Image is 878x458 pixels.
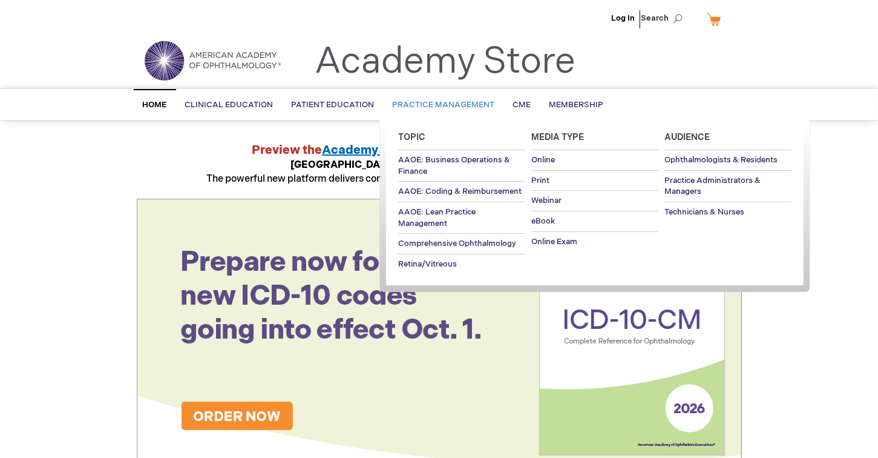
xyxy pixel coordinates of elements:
span: Ophthalmologists & Residents [664,155,778,165]
span: Retina/Vitreous [398,259,457,269]
span: Technicians & Nurses [664,207,744,217]
span: AAOE: Coding & Reimbursement [398,187,522,196]
strong: Preview the at AAO 2025 [252,143,626,158]
span: CME [513,100,531,110]
span: Online [531,155,555,165]
span: AAOE: Business Operations & Finance [398,155,510,176]
span: Clinical Education [185,100,274,110]
span: Print [531,176,549,185]
a: Academy Technician Training Platform [322,143,551,158]
span: AAOE: Lean Practice Management [398,207,476,228]
span: Practice Administrators & Managers [664,176,761,197]
span: Comprehensive Ophthalmology [398,239,516,248]
span: Practice Management [393,100,495,110]
span: Search [641,6,687,30]
span: Media Type [531,132,584,142]
span: Topic [398,132,425,142]
span: Webinar [531,196,562,205]
span: eBook [531,216,555,226]
span: Home [143,100,167,110]
strong: [GEOGRAPHIC_DATA], Hall WB1, Booth 2761, [DATE] 10:30 a.m. [291,159,588,171]
span: Patient Education [292,100,375,110]
span: Membership [549,100,604,110]
span: Online Exam [531,237,577,247]
a: Academy Store [315,40,576,84]
span: Audience [664,132,710,142]
a: Log In [612,13,635,23]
